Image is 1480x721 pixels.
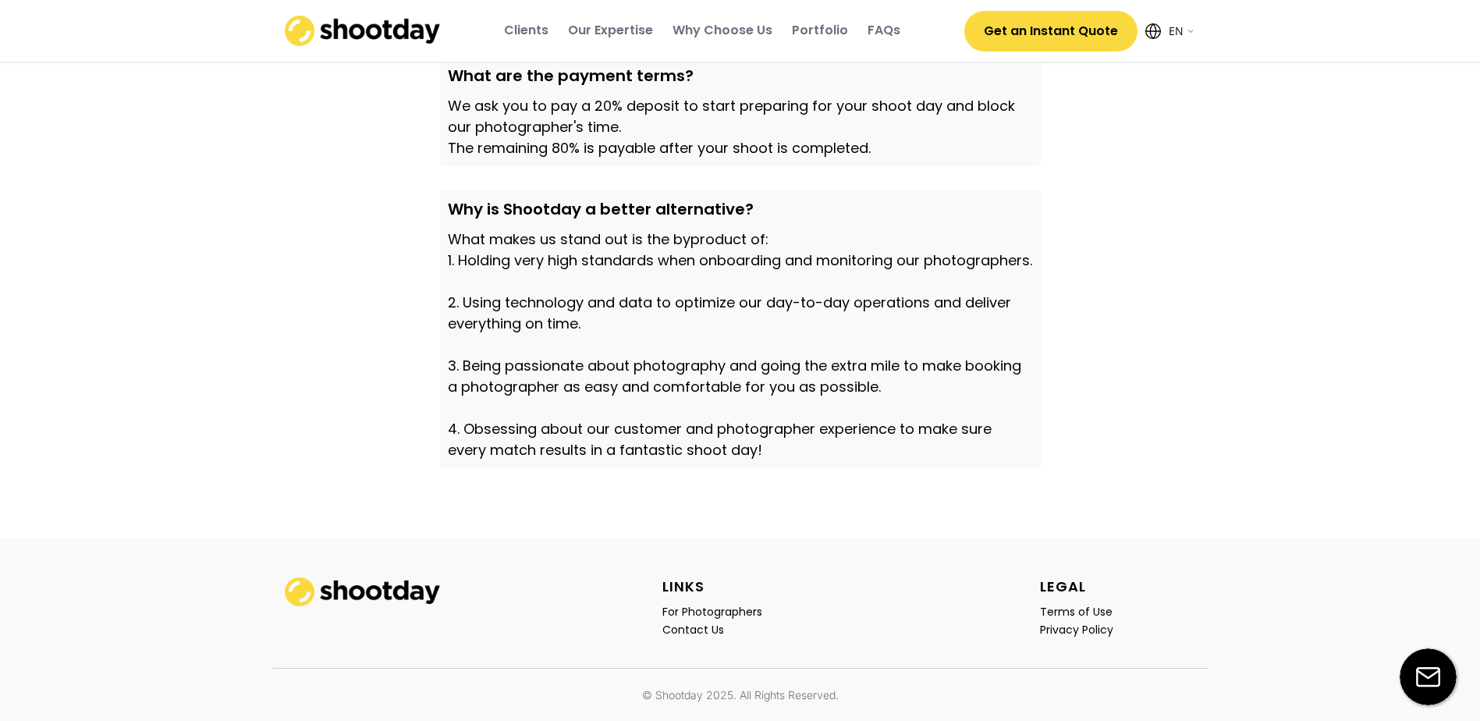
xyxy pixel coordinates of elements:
[662,605,762,619] div: For Photographers
[1040,605,1113,619] div: Terms of Use
[662,623,724,637] div: Contact Us
[673,22,772,39] div: Why Choose Us
[448,229,1033,460] div: What makes us stand out is the byproduct of: 1. Holding very high standards when onboarding and m...
[964,11,1138,51] button: Get an Instant Quote
[285,577,441,606] img: shootday_logo.png
[1040,623,1113,637] div: Privacy Policy
[1400,648,1457,705] img: email-icon%20%281%29.svg
[448,64,1033,87] div: What are the payment terms?
[662,577,705,595] div: LINKS
[285,16,441,46] img: shootday_logo.png
[1145,23,1161,39] img: Icon%20feather-globe%20%281%29.svg
[792,22,848,39] div: Portfolio
[568,22,653,39] div: Our Expertise
[868,22,900,39] div: FAQs
[448,197,1033,221] div: Why is Shootday a better alternative?
[1040,577,1086,595] div: LEGAL
[448,95,1033,158] div: We ask you to pay a 20% deposit to start preparing for your shoot day and block our photographer'...
[642,687,839,703] div: © Shootday 2025. All Rights Reserved.
[504,22,548,39] div: Clients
